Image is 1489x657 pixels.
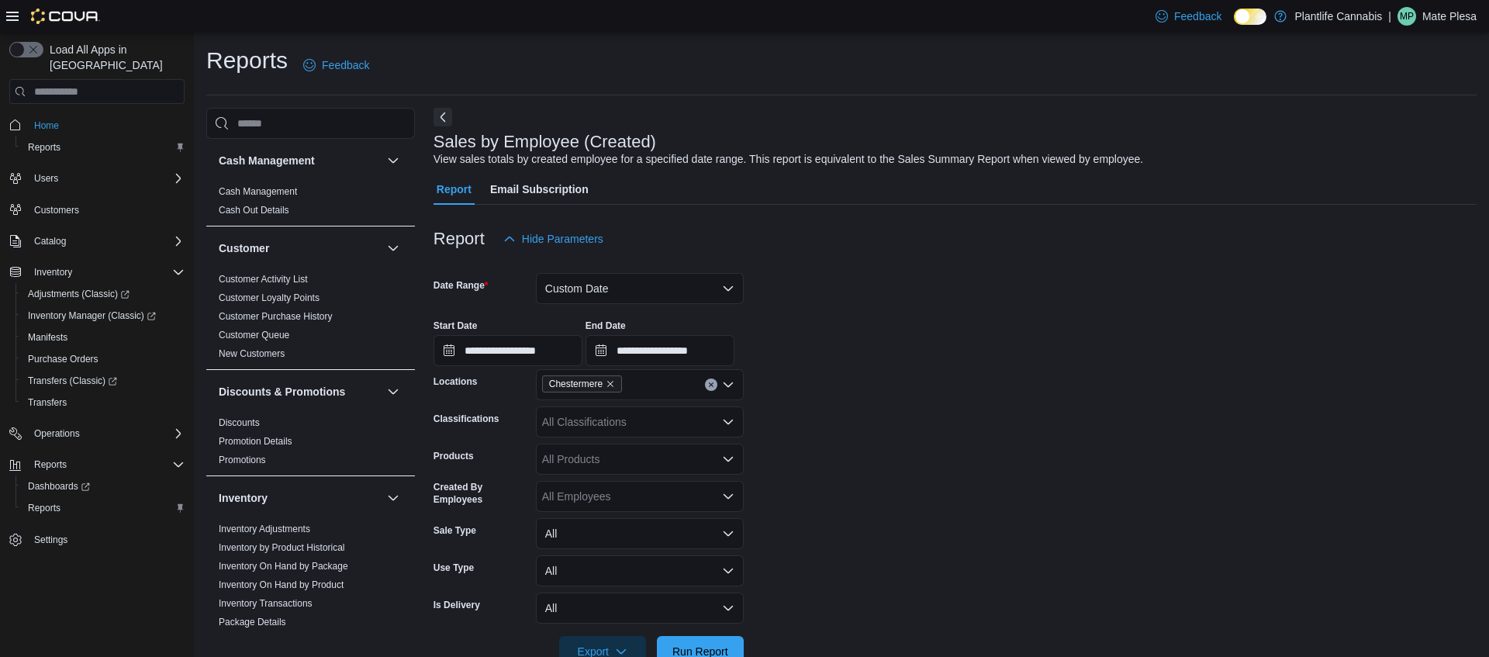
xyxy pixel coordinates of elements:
[28,455,73,474] button: Reports
[1400,7,1414,26] span: MP
[219,597,313,610] span: Inventory Transactions
[434,108,452,126] button: Next
[219,274,308,285] a: Customer Activity List
[219,455,266,465] a: Promotions
[219,617,286,628] a: Package Details
[206,413,415,475] div: Discounts & Promotions
[1234,9,1266,25] input: Dark Mode
[34,172,58,185] span: Users
[28,263,78,282] button: Inventory
[28,455,185,474] span: Reports
[28,331,67,344] span: Manifests
[1149,1,1228,32] a: Feedback
[1294,7,1382,26] p: Plantlife Cannabis
[22,306,185,325] span: Inventory Manager (Classic)
[3,113,191,136] button: Home
[219,240,381,256] button: Customer
[219,417,260,428] a: Discounts
[434,524,476,537] label: Sale Type
[437,174,472,205] span: Report
[28,288,130,300] span: Adjustments (Classic)
[606,379,615,389] button: Remove Chestermere from selection in this group
[3,199,191,221] button: Customers
[28,396,67,409] span: Transfers
[3,168,191,189] button: Users
[297,50,375,81] a: Feedback
[219,435,292,448] span: Promotion Details
[522,231,603,247] span: Hide Parameters
[722,490,734,503] button: Open list of options
[586,320,626,332] label: End Date
[22,138,67,157] a: Reports
[536,555,744,586] button: All
[219,153,315,168] h3: Cash Management
[3,528,191,551] button: Settings
[536,518,744,549] button: All
[22,138,185,157] span: Reports
[219,153,381,168] button: Cash Management
[219,204,289,216] span: Cash Out Details
[219,524,310,534] a: Inventory Adjustments
[705,379,717,391] button: Clear input
[219,579,344,590] a: Inventory On Hand by Product
[497,223,610,254] button: Hide Parameters
[219,273,308,285] span: Customer Activity List
[22,372,123,390] a: Transfers (Classic)
[28,502,60,514] span: Reports
[219,330,289,341] a: Customer Queue
[28,116,65,135] a: Home
[28,232,185,251] span: Catalog
[219,384,381,399] button: Discounts & Promotions
[28,530,185,549] span: Settings
[219,579,344,591] span: Inventory On Hand by Product
[3,261,191,283] button: Inventory
[219,598,313,609] a: Inventory Transactions
[22,499,185,517] span: Reports
[219,329,289,341] span: Customer Queue
[219,310,333,323] span: Customer Purchase History
[34,266,72,278] span: Inventory
[16,348,191,370] button: Purchase Orders
[22,393,73,412] a: Transfers
[219,348,285,360] span: New Customers
[3,454,191,475] button: Reports
[219,560,348,572] span: Inventory On Hand by Package
[219,348,285,359] a: New Customers
[1174,9,1221,24] span: Feedback
[1397,7,1416,26] div: Mate Plesa
[434,450,474,462] label: Products
[219,490,381,506] button: Inventory
[384,489,402,507] button: Inventory
[16,283,191,305] a: Adjustments (Classic)
[9,107,185,591] nav: Complex example
[219,542,345,553] a: Inventory by Product Historical
[28,424,185,443] span: Operations
[22,477,185,496] span: Dashboards
[219,384,345,399] h3: Discounts & Promotions
[219,616,286,628] span: Package Details
[34,119,59,132] span: Home
[28,353,98,365] span: Purchase Orders
[434,375,478,388] label: Locations
[3,423,191,444] button: Operations
[16,137,191,158] button: Reports
[434,413,499,425] label: Classifications
[28,309,156,322] span: Inventory Manager (Classic)
[28,424,86,443] button: Operations
[34,427,80,440] span: Operations
[16,392,191,413] button: Transfers
[43,42,185,73] span: Load All Apps in [GEOGRAPHIC_DATA]
[28,115,185,134] span: Home
[219,541,345,554] span: Inventory by Product Historical
[22,328,185,347] span: Manifests
[384,151,402,170] button: Cash Management
[22,393,185,412] span: Transfers
[219,311,333,322] a: Customer Purchase History
[219,523,310,535] span: Inventory Adjustments
[22,499,67,517] a: Reports
[219,454,266,466] span: Promotions
[28,201,85,220] a: Customers
[31,9,100,24] img: Cova
[16,370,191,392] a: Transfers (Classic)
